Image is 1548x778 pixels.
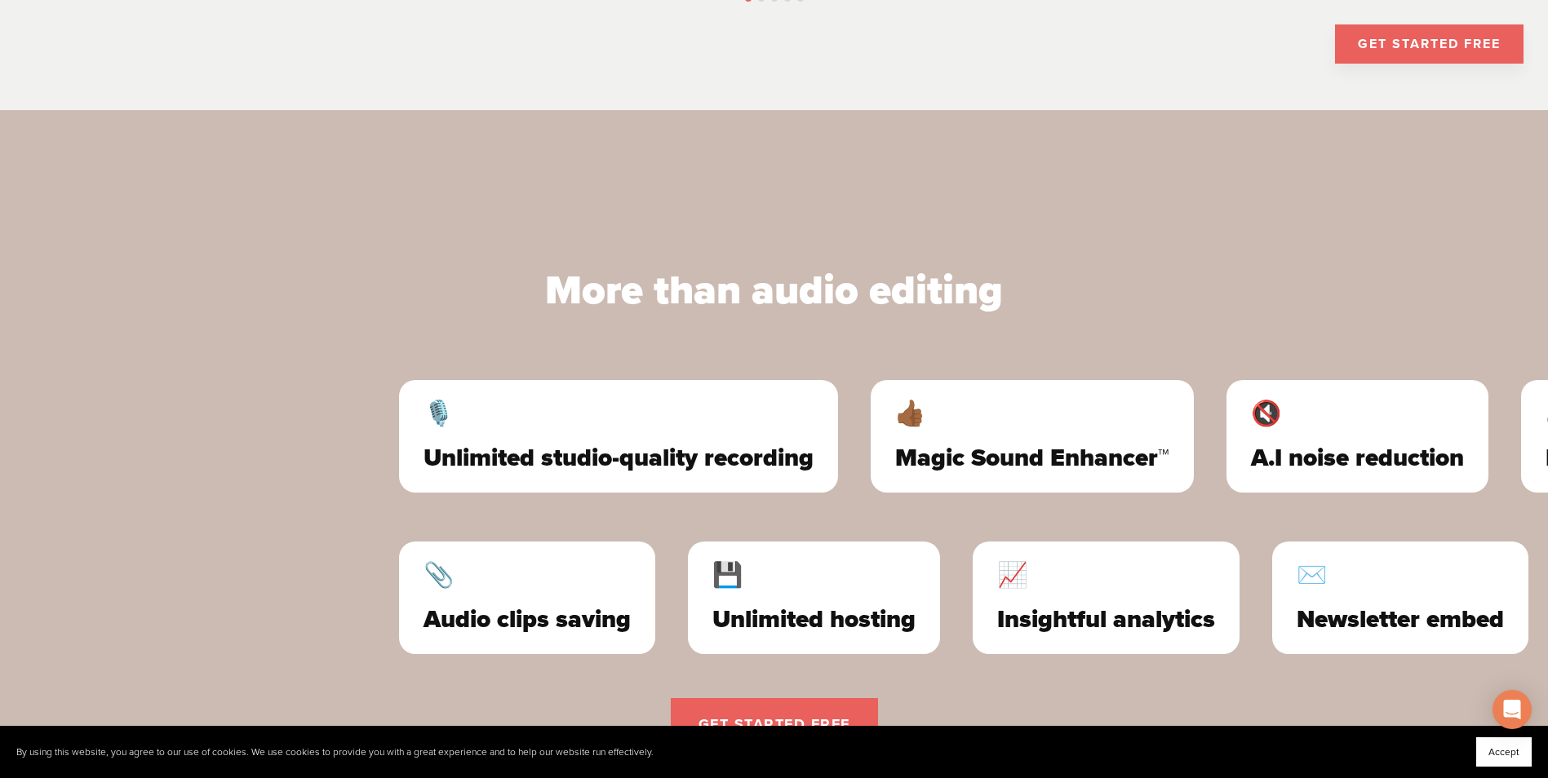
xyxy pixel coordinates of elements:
span: Accept [1488,746,1519,758]
span: 🎙️ [387,404,777,424]
div: Open Intercom Messenger [1493,690,1532,729]
span: Audio clips saving [384,610,592,630]
span: A.I noise reduction [1214,449,1427,468]
span: Unlimited hosting [673,610,876,630]
span: Newsletter embed [1257,610,1465,630]
span: ✉️ [1257,566,1465,586]
span: Magic Sound Enhancer™ [858,449,1133,468]
a: get started free [671,698,878,750]
span: 💾 [673,566,876,586]
span: 📎 [384,566,592,586]
span: More than audio editing [545,266,1003,315]
span: 👍🏾 [858,404,1133,424]
button: Accept [1476,737,1532,767]
span: Insightful analytics [958,610,1176,630]
a: GET STARTED FREE [1335,24,1524,64]
span: Unlimited studio-quality recording [387,449,777,468]
span: 🔇 [1214,404,1427,424]
span: 📈 [958,566,1176,586]
p: By using this website, you agree to our use of cookies. We use cookies to provide you with a grea... [16,746,654,758]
